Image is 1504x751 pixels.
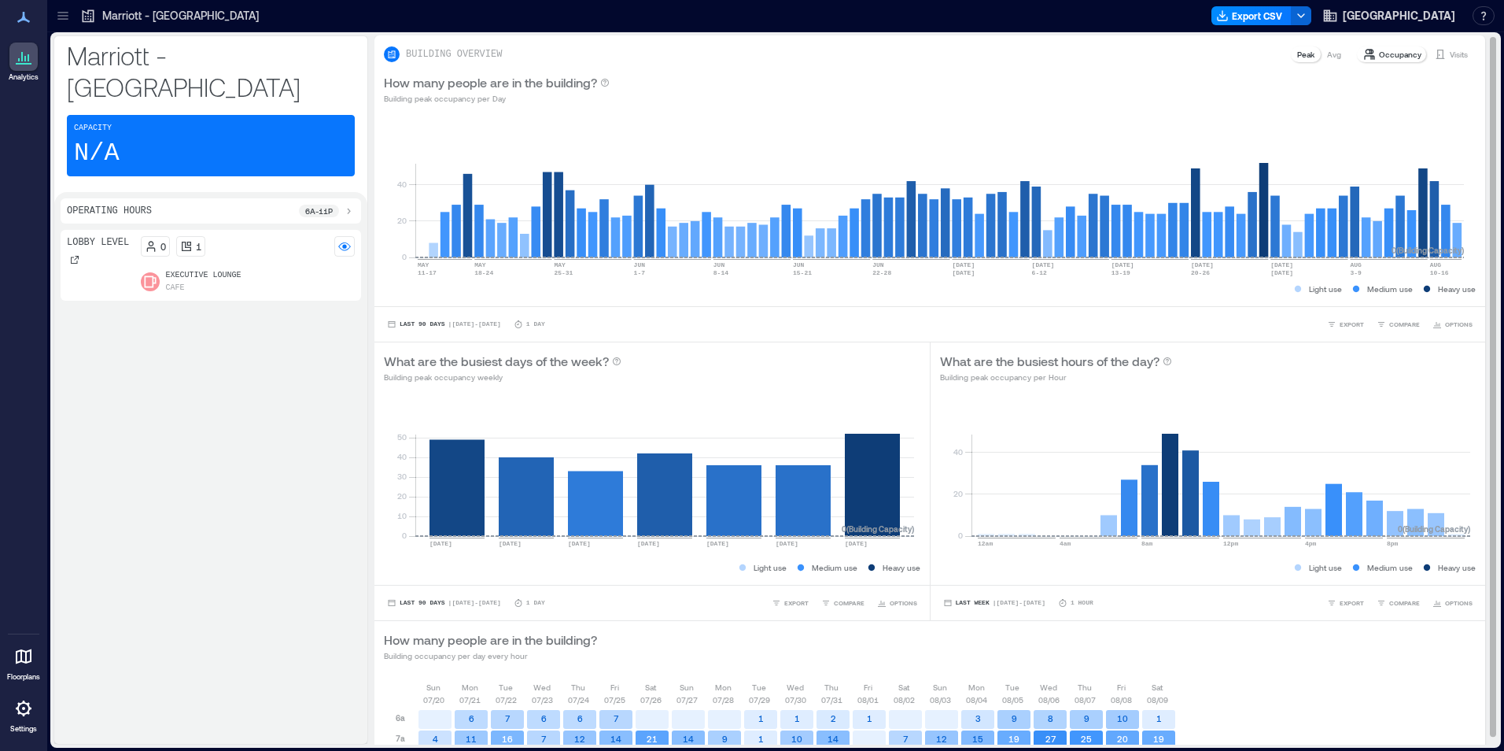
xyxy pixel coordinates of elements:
p: Fri [864,681,872,694]
p: 08/01 [857,694,879,706]
p: Cafe [166,282,185,294]
text: MAY [474,261,486,268]
p: Tue [1005,681,1019,694]
p: 1 Day [526,320,545,329]
text: 14 [828,734,839,744]
p: Wed [1040,681,1057,694]
button: EXPORT [1324,595,1367,611]
text: 2 [831,713,836,723]
p: Sun [680,681,694,694]
text: 16 [502,734,513,744]
p: 08/09 [1147,694,1168,706]
tspan: 20 [953,489,962,498]
p: Operating Hours [67,205,152,217]
text: 20-26 [1191,269,1210,276]
text: 8-14 [713,269,728,276]
text: [DATE] [1032,261,1055,268]
p: Visits [1450,48,1468,61]
p: 08/07 [1075,694,1096,706]
text: 4am [1060,540,1071,547]
text: 12pm [1223,540,1238,547]
p: 07/20 [423,694,444,706]
p: 08/03 [930,694,951,706]
text: [DATE] [568,540,591,547]
p: Medium use [1367,561,1413,574]
text: 6 [541,713,547,723]
p: 07/31 [821,694,842,706]
text: 25-31 [554,269,573,276]
text: 7 [505,713,511,723]
p: Sat [1152,681,1163,694]
text: 1 [1156,713,1162,723]
text: MAY [418,261,429,268]
p: 08/05 [1002,694,1023,706]
p: 08/08 [1111,694,1132,706]
span: EXPORT [1340,598,1364,608]
text: 14 [683,734,694,744]
text: JUN [872,261,884,268]
p: Heavy use [1438,561,1476,574]
a: Floorplans [2,638,45,686]
p: Sat [898,681,909,694]
button: OPTIONS [1429,316,1476,332]
text: 1 [794,713,800,723]
button: COMPARE [1373,595,1423,611]
text: 11 [466,734,477,744]
p: Light use [754,561,787,574]
tspan: 0 [957,531,962,540]
text: AUG [1350,261,1362,268]
p: Sun [933,681,947,694]
button: COMPARE [818,595,868,611]
p: Building peak occupancy per Day [384,92,610,105]
p: Wed [787,681,804,694]
span: EXPORT [784,598,809,608]
tspan: 20 [397,216,407,225]
tspan: 10 [397,511,407,520]
text: 25 [1081,734,1092,744]
button: Last 90 Days |[DATE]-[DATE] [384,595,504,611]
p: 08/02 [894,694,915,706]
button: COMPARE [1373,316,1423,332]
p: 07/21 [459,694,481,706]
text: 8 [1048,713,1053,723]
span: COMPARE [834,598,864,608]
p: Thu [571,681,585,694]
text: 15-21 [793,269,812,276]
span: COMPARE [1389,598,1420,608]
p: Medium use [1367,283,1413,295]
span: [GEOGRAPHIC_DATA] [1343,8,1455,24]
p: 08/06 [1038,694,1060,706]
text: 10 [791,734,802,744]
p: How many people are in the building? [384,73,597,92]
tspan: 40 [397,179,407,189]
button: OPTIONS [874,595,920,611]
text: 12 [574,734,585,744]
text: 4 [433,734,438,744]
text: 6 [469,713,474,723]
text: 8pm [1387,540,1399,547]
text: 15 [972,734,983,744]
button: [GEOGRAPHIC_DATA] [1318,3,1460,28]
text: 22-28 [872,269,891,276]
p: How many people are in the building? [384,631,597,649]
text: [DATE] [706,540,729,547]
p: Marriott - [GEOGRAPHIC_DATA] [102,8,259,24]
text: [DATE] [1191,261,1214,268]
text: 7 [541,734,547,744]
p: 6a [396,712,405,724]
text: 9 [722,734,728,744]
text: 1-7 [634,269,646,276]
p: Settings [10,724,37,734]
p: What are the busiest hours of the day? [940,352,1159,371]
p: Fri [610,681,619,694]
p: Tue [752,681,766,694]
span: OPTIONS [1445,320,1473,329]
p: 07/23 [532,694,553,706]
p: Floorplans [7,672,40,682]
p: 0 [160,240,166,253]
text: [DATE] [952,261,975,268]
text: AUG [1430,261,1442,268]
span: OPTIONS [1445,598,1473,608]
text: MAY [554,261,566,268]
a: Analytics [4,38,43,87]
